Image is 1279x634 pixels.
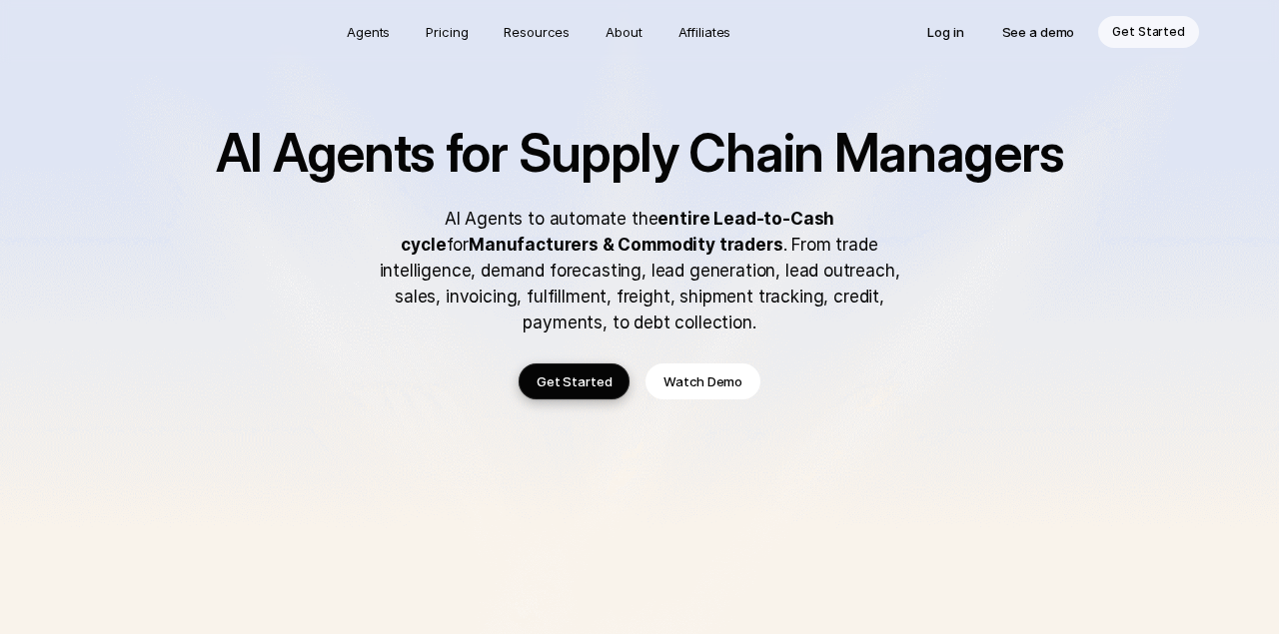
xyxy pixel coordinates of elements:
[1002,22,1075,42] p: See a demo
[469,235,782,255] strong: Manufacturers & Commodity traders
[360,206,919,335] p: AI Agents to automate the for . From trade intelligence, demand forecasting, lead generation, lea...
[988,16,1089,48] a: See a demo
[504,22,570,42] p: Resources
[606,22,641,42] p: About
[492,16,582,48] a: Resources
[666,16,743,48] a: Affiliates
[927,22,963,42] p: Log in
[200,126,1079,182] h1: AI Agents for Supply Chain Managers
[537,371,613,391] p: Get Started
[1098,16,1199,48] a: Get Started
[645,363,760,399] a: Watch Demo
[414,16,480,48] a: Pricing
[594,16,653,48] a: About
[519,363,631,399] a: Get Started
[426,22,468,42] p: Pricing
[335,16,402,48] a: Agents
[663,371,742,391] p: Watch Demo
[913,16,977,48] a: Log in
[678,22,731,42] p: Affiliates
[1112,22,1185,42] p: Get Started
[347,22,390,42] p: Agents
